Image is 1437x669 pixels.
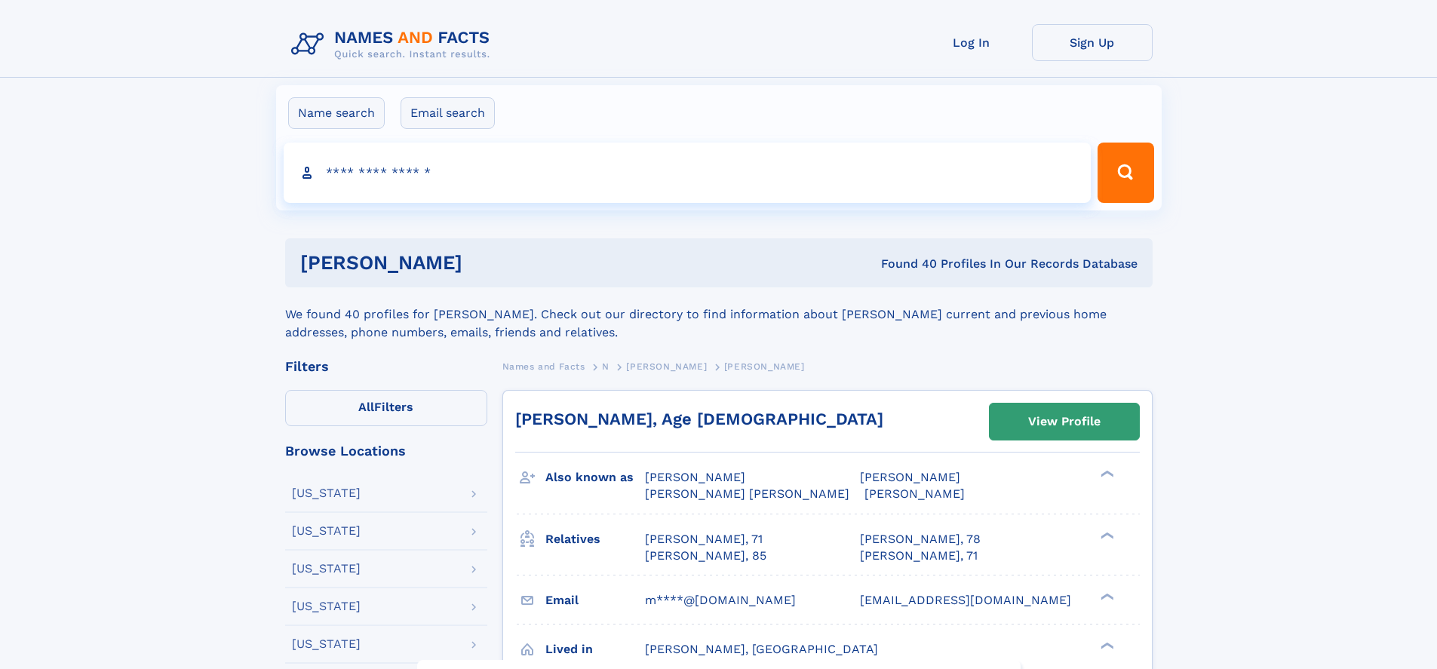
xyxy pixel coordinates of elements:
[860,548,978,564] a: [PERSON_NAME], 71
[860,531,981,548] a: [PERSON_NAME], 78
[1028,404,1101,439] div: View Profile
[545,637,645,662] h3: Lived in
[645,531,763,548] a: [PERSON_NAME], 71
[911,24,1032,61] a: Log In
[626,361,707,372] span: [PERSON_NAME]
[292,487,361,499] div: [US_STATE]
[292,525,361,537] div: [US_STATE]
[645,470,745,484] span: [PERSON_NAME]
[284,143,1092,203] input: search input
[860,470,960,484] span: [PERSON_NAME]
[1032,24,1153,61] a: Sign Up
[860,593,1071,607] span: [EMAIL_ADDRESS][DOMAIN_NAME]
[545,588,645,613] h3: Email
[288,97,385,129] label: Name search
[864,486,965,501] span: [PERSON_NAME]
[545,465,645,490] h3: Also known as
[1097,640,1115,650] div: ❯
[502,357,585,376] a: Names and Facts
[285,444,487,458] div: Browse Locations
[1098,143,1153,203] button: Search Button
[1097,530,1115,540] div: ❯
[285,24,502,65] img: Logo Names and Facts
[292,600,361,612] div: [US_STATE]
[602,361,609,372] span: N
[602,357,609,376] a: N
[645,548,766,564] a: [PERSON_NAME], 85
[990,404,1139,440] a: View Profile
[401,97,495,129] label: Email search
[545,526,645,552] h3: Relatives
[358,400,374,414] span: All
[724,361,805,372] span: [PERSON_NAME]
[645,486,849,501] span: [PERSON_NAME] [PERSON_NAME]
[515,410,883,428] a: [PERSON_NAME], Age [DEMOGRAPHIC_DATA]
[626,357,707,376] a: [PERSON_NAME]
[285,390,487,426] label: Filters
[292,638,361,650] div: [US_STATE]
[645,642,878,656] span: [PERSON_NAME], [GEOGRAPHIC_DATA]
[300,253,672,272] h1: [PERSON_NAME]
[292,563,361,575] div: [US_STATE]
[285,287,1153,342] div: We found 40 profiles for [PERSON_NAME]. Check out our directory to find information about [PERSON...
[1097,591,1115,601] div: ❯
[671,256,1138,272] div: Found 40 Profiles In Our Records Database
[1097,469,1115,479] div: ❯
[285,360,487,373] div: Filters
